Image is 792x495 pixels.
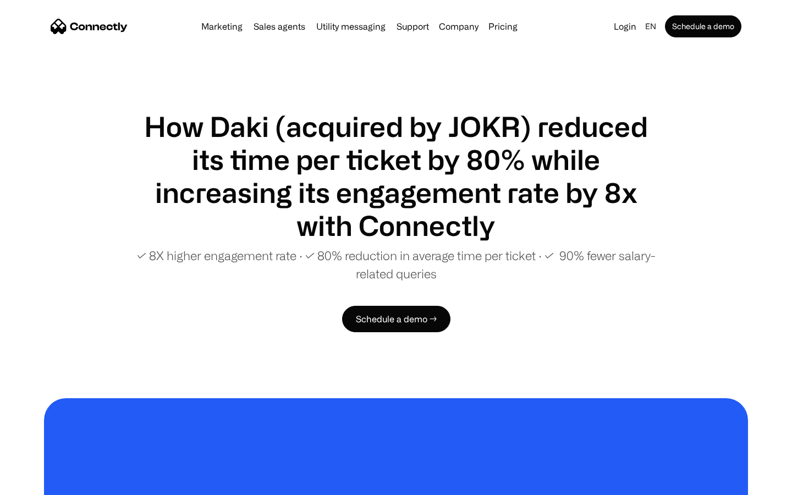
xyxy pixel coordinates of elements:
[645,19,656,34] div: en
[22,476,66,491] ul: Language list
[197,22,247,31] a: Marketing
[484,22,522,31] a: Pricing
[132,246,660,283] p: ✓ 8X higher engagement rate ∙ ✓ 80% reduction in average time per ticket ∙ ✓ 90% fewer salary-rel...
[11,475,66,491] aside: Language selected: English
[392,22,433,31] a: Support
[439,19,479,34] div: Company
[609,19,641,34] a: Login
[249,22,310,31] a: Sales agents
[342,306,450,332] a: Schedule a demo →
[665,15,741,37] a: Schedule a demo
[132,110,660,242] h1: How Daki (acquired by JOKR) reduced its time per ticket by 80% while increasing its engagement ra...
[312,22,390,31] a: Utility messaging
